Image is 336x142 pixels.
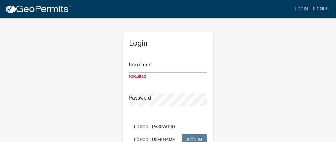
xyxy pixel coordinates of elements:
h5: Login [129,39,207,48]
span: SIGN IN [187,137,202,142]
a: Signup [310,3,331,15]
a: Login [292,3,310,15]
button: Forgot Password [129,121,180,132]
div: Required [129,73,207,80]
